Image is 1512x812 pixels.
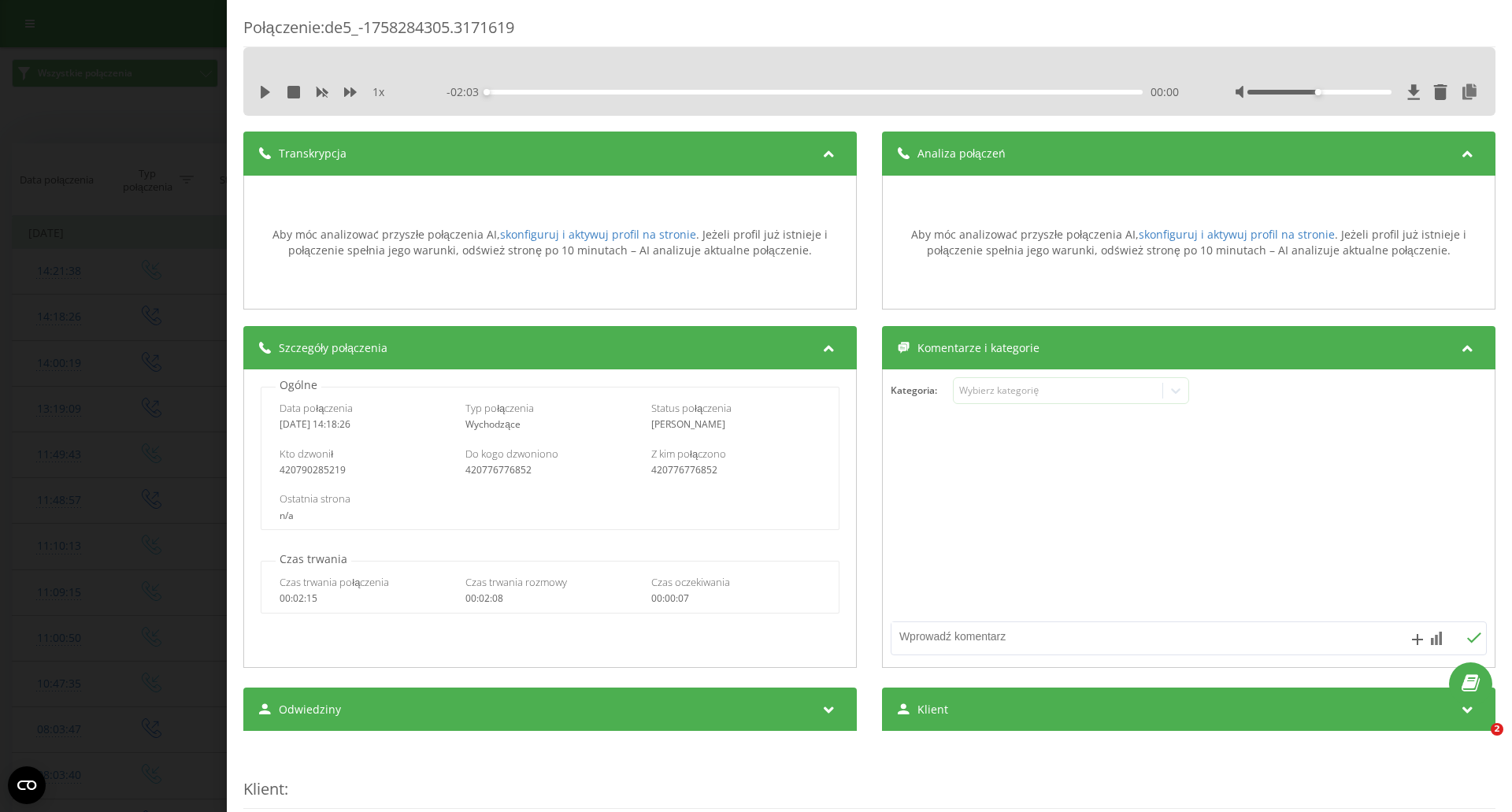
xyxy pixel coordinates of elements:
span: Czas trwania rozmowy [465,575,567,589]
div: 420790285219 [280,465,449,476]
div: Wybierz kategorię [959,384,1156,397]
div: : [243,747,1495,809]
span: Data połączenia [280,401,353,415]
span: Transkrypcja [279,146,346,161]
div: 00:00:07 [651,593,821,604]
span: - 02:03 [447,84,487,100]
p: Ogólne [276,377,321,393]
a: skonfiguruj i aktywuj profil na stronie [1139,227,1335,242]
span: Status połączenia [651,401,732,415]
iframe: Intercom live chat [1458,723,1496,761]
span: Typ połączenia [465,401,534,415]
span: Czas trwania połączenia [280,575,389,589]
button: Open CMP widget [8,766,46,804]
span: Klient [917,702,948,717]
span: [PERSON_NAME] [651,417,725,431]
span: Do kogo dzwoniono [465,447,558,461]
p: Czas trwania [276,551,351,567]
div: Aby móc analizować przyszłe połączenia AI, . Jeżeli profil już istnieje i połączenie spełnia jego... [252,227,848,258]
span: Komentarze i kategorie [917,340,1039,356]
div: [DATE] 14:18:26 [280,419,449,430]
span: Ostatnia strona [280,491,350,506]
div: Połączenie : de5_-1758284305.3171619 [243,17,1495,47]
span: Szczegóły połączenia [279,340,387,356]
span: 1 x [372,84,384,100]
span: 2 [1491,723,1503,736]
div: 420776776852 [651,465,821,476]
h4: Kategoria : [891,385,953,396]
span: Analiza połączeń [917,146,1006,161]
span: 00:00 [1151,84,1179,100]
div: n/a [280,510,820,521]
a: skonfiguruj i aktywuj profil na stronie [500,227,696,242]
div: Accessibility label [484,89,490,95]
div: Aby móc analizować przyszłe połączenia AI, . Jeżeli profil już istnieje i połączenie spełnia jego... [891,227,1487,258]
span: Kto dzwonił [280,447,333,461]
div: Accessibility label [1315,89,1321,95]
span: Z kim połączono [651,447,726,461]
div: 00:02:15 [280,593,449,604]
span: Wychodzące [465,417,521,431]
span: Odwiedziny [279,702,341,717]
span: Klient [243,778,284,799]
div: 420776776852 [465,465,635,476]
span: Czas oczekiwania [651,575,730,589]
div: 00:02:08 [465,593,635,604]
